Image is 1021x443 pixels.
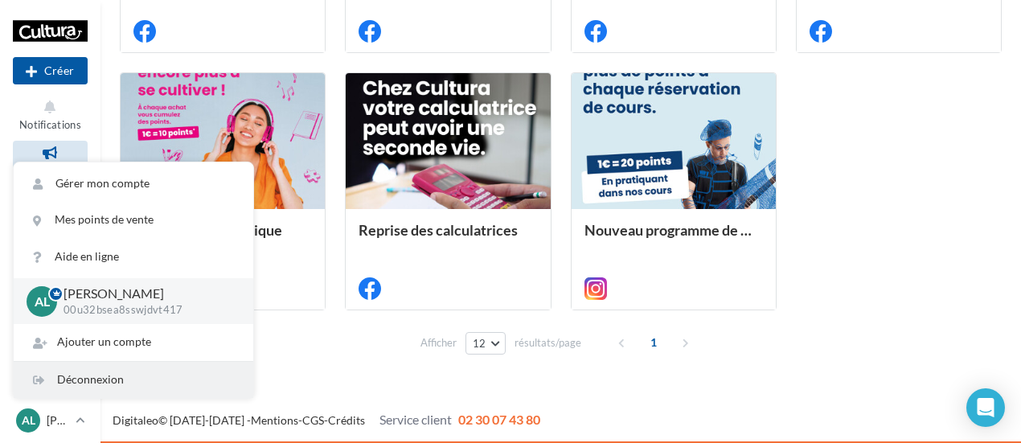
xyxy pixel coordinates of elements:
[473,337,486,350] span: 12
[14,324,253,360] div: Ajouter un compte
[113,413,540,427] span: © [DATE]-[DATE] - - -
[13,57,88,84] button: Créer
[302,413,324,427] a: CGS
[13,95,88,134] button: Notifications
[64,285,228,303] p: [PERSON_NAME]
[14,239,253,275] a: Aide en ligne
[19,118,81,131] span: Notifications
[328,413,365,427] a: Crédits
[13,405,88,436] a: Al [PERSON_NAME]
[47,412,69,429] p: [PERSON_NAME]
[379,412,452,427] span: Service client
[13,141,88,180] a: Opérations
[465,332,506,355] button: 12
[359,222,537,254] div: Reprise des calculatrices
[113,413,158,427] a: Digitaleo
[13,57,88,84] div: Nouvelle campagne
[14,202,253,238] a: Mes points de vente
[458,412,540,427] span: 02 30 07 43 80
[64,303,228,318] p: 00u32bsea8sswjdvt417
[641,330,666,355] span: 1
[14,362,253,398] div: Déconnexion
[251,413,298,427] a: Mentions
[420,335,457,351] span: Afficher
[584,222,763,254] div: Nouveau programme de fidélité - Cours
[35,292,50,310] span: Al
[515,335,581,351] span: résultats/page
[966,388,1005,427] div: Open Intercom Messenger
[14,166,253,202] a: Gérer mon compte
[22,412,35,429] span: Al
